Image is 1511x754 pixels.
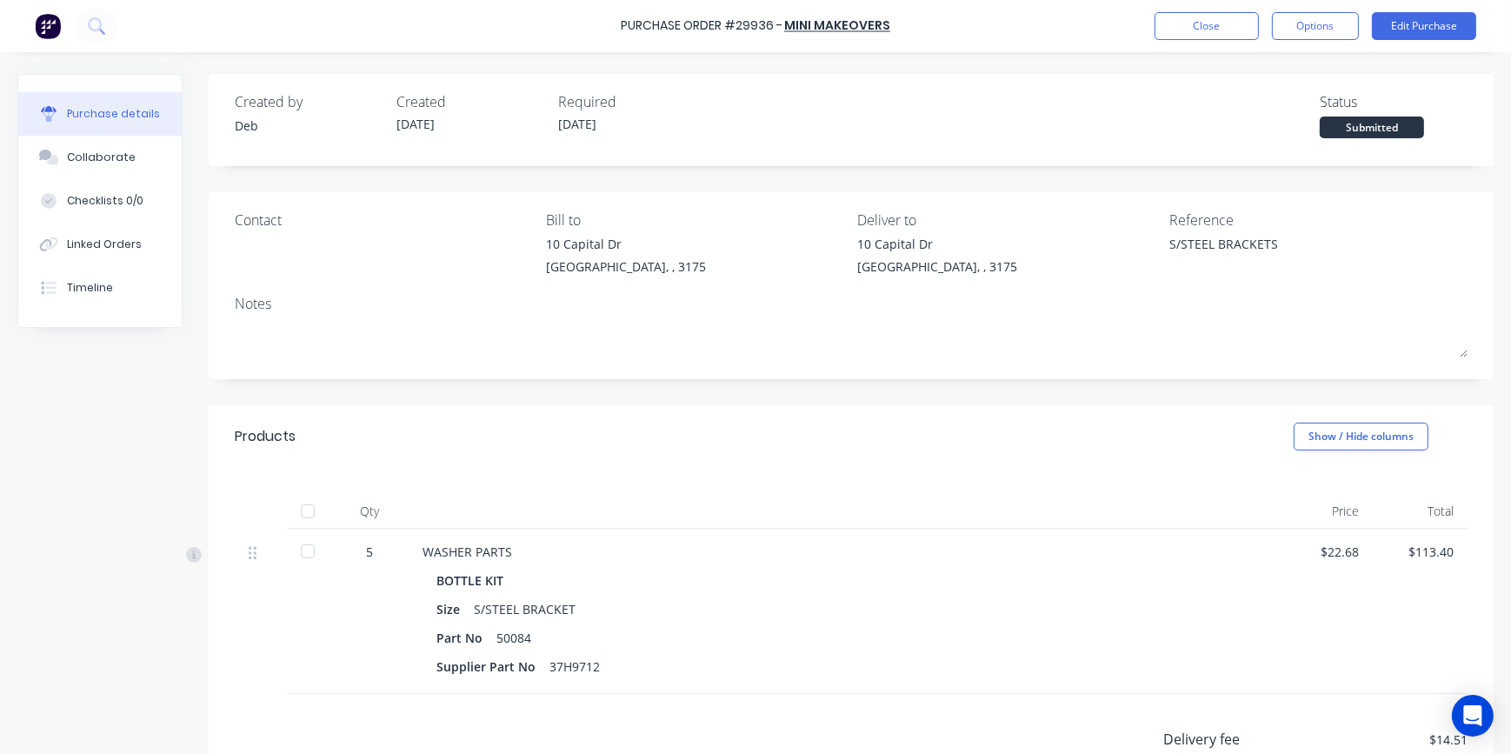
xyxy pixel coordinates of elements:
img: Factory [35,13,61,39]
div: Qty [330,494,409,529]
div: Status [1320,91,1468,112]
button: Checklists 0/0 [18,179,182,223]
div: Open Intercom Messenger [1452,695,1494,737]
button: Purchase details [18,92,182,136]
div: BOTTLE KIT [436,568,510,593]
div: 10 Capital Dr [546,235,706,253]
div: $14.51 [1294,731,1468,749]
div: 10 Capital Dr [858,235,1018,253]
button: Collaborate [18,136,182,179]
button: Options [1272,12,1359,40]
button: Show / Hide columns [1294,423,1428,450]
div: [GEOGRAPHIC_DATA], , 3175 [858,257,1018,276]
div: Delivery fee [1163,729,1294,750]
a: MINI MAKEOVERS [784,17,890,35]
button: Close [1155,12,1259,40]
div: 5 [344,543,395,561]
div: Notes [235,293,1468,314]
div: Products [235,426,296,447]
div: Price [1278,494,1373,529]
button: Edit Purchase [1372,12,1476,40]
div: S/STEEL BRACKET [474,597,576,622]
div: Deb [235,117,383,135]
div: $22.68 [1292,543,1359,561]
textarea: S/STEEL BRACKETS [1169,235,1387,274]
div: Size [436,597,474,622]
div: Purchase details [67,106,160,122]
div: Checklists 0/0 [67,193,143,209]
div: Total [1373,494,1468,529]
div: Reference [1169,210,1468,230]
div: Timeline [67,280,113,296]
div: Submitted [1320,117,1424,138]
button: Linked Orders [18,223,182,266]
div: Required [558,91,706,112]
div: Contact [235,210,533,230]
div: Supplier Part No [436,654,549,679]
div: Created by [235,91,383,112]
button: Timeline [18,266,182,310]
div: WASHER PARTS [423,543,1264,561]
div: $113.40 [1387,543,1454,561]
div: 37H9712 [549,654,600,679]
div: Deliver to [858,210,1156,230]
div: Purchase Order #29936 - [621,17,782,36]
div: Created [396,91,544,112]
div: Bill to [546,210,844,230]
div: Part No [436,625,496,651]
div: Collaborate [67,150,136,165]
div: 50084 [496,625,531,651]
div: Linked Orders [67,237,142,252]
div: [GEOGRAPHIC_DATA], , 3175 [546,257,706,276]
